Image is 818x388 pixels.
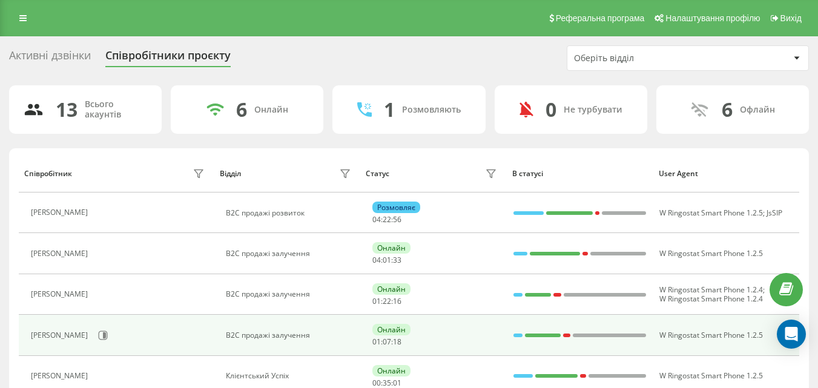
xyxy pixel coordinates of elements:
[393,255,401,265] span: 33
[31,290,91,298] div: [PERSON_NAME]
[56,98,78,121] div: 13
[393,296,401,306] span: 16
[226,290,354,298] div: B2C продажі залучення
[372,338,401,346] div: : :
[383,337,391,347] span: 07
[372,283,411,295] div: Онлайн
[372,324,411,335] div: Онлайн
[372,378,381,388] span: 00
[372,255,381,265] span: 04
[372,214,381,225] span: 04
[740,105,775,115] div: Офлайн
[372,296,381,306] span: 01
[777,320,806,349] div: Open Intercom Messenger
[574,53,719,64] div: Оберіть відділ
[402,105,461,115] div: Розмовляють
[780,13,802,23] span: Вихід
[383,378,391,388] span: 35
[767,208,782,218] span: JsSIP
[31,331,91,340] div: [PERSON_NAME]
[665,13,760,23] span: Налаштування профілю
[372,365,411,376] div: Онлайн
[254,105,288,115] div: Онлайн
[372,379,401,387] div: : :
[372,202,420,213] div: Розмовляє
[512,169,647,178] div: В статусі
[659,169,794,178] div: User Agent
[31,208,91,217] div: [PERSON_NAME]
[384,98,395,121] div: 1
[372,242,411,254] div: Онлайн
[383,296,391,306] span: 22
[31,249,91,258] div: [PERSON_NAME]
[393,214,401,225] span: 56
[564,105,622,115] div: Не турбувати
[220,169,241,178] div: Відділ
[226,249,354,258] div: B2C продажі залучення
[383,214,391,225] span: 22
[31,372,91,380] div: [PERSON_NAME]
[556,13,645,23] span: Реферальна програма
[722,98,733,121] div: 6
[24,169,72,178] div: Співробітник
[85,99,147,120] div: Всього акаунтів
[226,372,354,380] div: Клієнтський Успіх
[393,378,401,388] span: 01
[659,294,763,304] span: W Ringostat Smart Phone 1.2.4
[105,49,231,68] div: Співробітники проєкту
[372,215,401,224] div: : :
[366,169,389,178] div: Статус
[226,331,354,340] div: B2C продажі залучення
[236,98,247,121] div: 6
[226,209,354,217] div: В2С продажi розвиток
[659,248,763,258] span: W Ringostat Smart Phone 1.2.5
[659,330,763,340] span: W Ringostat Smart Phone 1.2.5
[372,297,401,306] div: : :
[659,284,763,295] span: W Ringostat Smart Phone 1.2.4
[393,337,401,347] span: 18
[372,337,381,347] span: 01
[659,370,763,381] span: W Ringostat Smart Phone 1.2.5
[372,256,401,265] div: : :
[659,208,763,218] span: W Ringostat Smart Phone 1.2.5
[546,98,556,121] div: 0
[9,49,91,68] div: Активні дзвінки
[383,255,391,265] span: 01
